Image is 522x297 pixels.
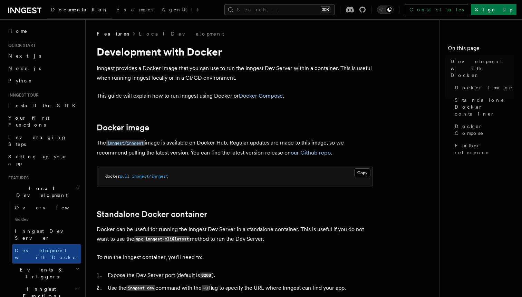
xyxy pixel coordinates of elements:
a: Further reference [452,139,514,159]
span: Docker Compose [455,123,514,137]
span: Events & Triggers [6,266,75,280]
span: Further reference [455,142,514,156]
a: Leveraging Steps [6,131,81,150]
span: Features [97,30,129,37]
p: This guide will explain how to run Inngest using Docker or . [97,91,373,101]
span: Development with Docker [15,248,80,260]
a: Node.js [6,62,81,75]
button: Copy [354,168,370,177]
span: inngest/inngest [132,174,168,179]
code: 8288 [200,273,212,278]
h1: Development with Docker [97,46,373,58]
span: docker [105,174,120,179]
a: inngest/inngest [106,139,145,146]
li: Use the command with the flag to specify the URL where Inngest can find your app. [106,283,373,293]
span: Documentation [51,7,108,12]
button: Search...⌘K [224,4,335,15]
a: Your first Functions [6,112,81,131]
button: Toggle dark mode [377,6,394,14]
span: Leveraging Steps [8,135,67,147]
a: Install the SDK [6,99,81,112]
a: Inngest Dev Server [12,225,81,244]
span: Guides [12,214,81,225]
span: AgentKit [162,7,198,12]
kbd: ⌘K [321,6,330,13]
code: inngest/inngest [106,140,145,146]
code: -u [202,285,209,291]
button: Events & Triggers [6,264,81,283]
a: Docker Compose [239,92,283,99]
a: Python [6,75,81,87]
a: Docker image [97,123,149,132]
span: Features [6,175,29,181]
span: Node.js [8,66,41,71]
p: Docker can be useful for running the Inngest Dev Server in a standalone container. This is useful... [97,225,373,244]
a: Examples [112,2,157,19]
code: npx inngest-cli@latest [134,236,190,242]
a: Development with Docker [448,55,514,81]
a: Contact sales [405,4,468,15]
span: Development with Docker [451,58,514,79]
div: Local Development [6,201,81,264]
span: Quick start [6,43,36,48]
span: pull [120,174,129,179]
a: Docker image [452,81,514,94]
span: Install the SDK [8,103,80,108]
span: Overview [15,205,86,210]
span: Your first Functions [8,115,49,128]
span: Standalone Docker container [455,97,514,117]
a: Next.js [6,50,81,62]
a: Overview [12,201,81,214]
a: Local Development [139,30,224,37]
p: The image is available on Docker Hub. Regular updates are made to this image, so we recommend pul... [97,138,373,158]
span: Docker image [455,84,513,91]
a: Sign Up [471,4,516,15]
a: Development with Docker [12,244,81,264]
span: Inngest Dev Server [15,228,74,241]
a: AgentKit [157,2,202,19]
a: Home [6,25,81,37]
span: Python [8,78,33,83]
code: inngest dev [126,285,155,291]
span: Examples [116,7,153,12]
span: Local Development [6,185,75,199]
a: Standalone Docker container [97,209,207,219]
a: Setting up your app [6,150,81,170]
a: our Github repo [291,149,331,156]
li: Expose the Dev Server port (default is ). [106,270,373,280]
p: Inngest provides a Docker image that you can use to run the Inngest Dev Server within a container... [97,63,373,83]
a: Standalone Docker container [452,94,514,120]
span: Inngest tour [6,92,39,98]
span: Home [8,28,28,34]
a: Documentation [47,2,112,19]
button: Local Development [6,182,81,201]
p: To run the Inngest container, you'll need to: [97,253,373,262]
span: Setting up your app [8,154,68,166]
a: Docker Compose [452,120,514,139]
h4: On this page [448,44,514,55]
span: Next.js [8,53,41,59]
